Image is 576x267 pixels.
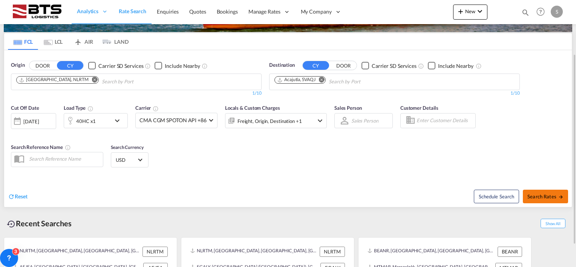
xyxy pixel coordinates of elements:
span: Reset [15,193,28,199]
md-icon: The selected Trucker/Carrierwill be displayed in the rate results If the rates are from another f... [153,106,159,112]
button: CY [303,61,329,70]
div: BEANR, Antwerp, Belgium, Western Europe, Europe [368,247,496,256]
div: Rotterdam, NLRTM [19,77,89,83]
div: Include Nearby [438,62,473,70]
button: CY [57,61,83,70]
div: S [551,6,563,18]
md-checkbox: Checkbox No Ink [88,61,143,69]
span: Enquiries [157,8,179,15]
span: Quotes [189,8,206,15]
md-tab-item: AIR [68,33,98,50]
span: Search Currency [111,144,144,150]
div: Include Nearby [165,62,200,70]
md-datepicker: Select [11,128,17,138]
span: Rate Search [119,8,146,14]
button: DOOR [29,61,56,70]
div: Freight Origin Destination Factory Stuffing [237,116,302,126]
div: NLRTM, Rotterdam, Netherlands, Western Europe, Europe [13,247,141,256]
button: icon-plus 400-fgNewicon-chevron-down [453,5,487,20]
md-icon: Your search will be saved by the below given name [65,144,71,150]
div: 40HC x1icon-chevron-down [64,113,128,128]
div: NLRTM [320,247,345,256]
md-icon: icon-information-outline [87,106,93,112]
div: NLRTM [142,247,168,256]
div: 40HC x1 [76,116,96,126]
md-select: Select Currency: $ USDUnited States Dollar [115,154,144,165]
md-icon: icon-chevron-down [316,116,325,125]
span: My Company [301,8,332,15]
md-icon: icon-chevron-down [113,116,126,125]
span: Search Rates [527,193,564,199]
md-checkbox: Checkbox No Ink [155,61,200,69]
div: NLRTM, Rotterdam, Netherlands, Western Europe, Europe [190,247,318,256]
input: Chips input. [102,76,173,88]
div: icon-magnify [521,8,530,20]
md-select: Sales Person [351,115,379,126]
input: Search Reference Name [25,153,103,164]
md-icon: icon-plus 400-fg [456,7,465,16]
md-icon: icon-arrow-right [558,194,564,199]
img: cdcc71d0be7811ed9adfbf939d2aa0e8.png [11,3,62,20]
md-tab-item: LCL [38,33,68,50]
md-icon: Unchecked: Search for CY (Container Yard) services for all selected carriers.Checked : Search for... [418,63,424,69]
div: Freight Origin Destination Factory Stuffingicon-chevron-down [225,113,327,128]
span: Manage Rates [248,8,280,15]
div: Help [534,5,551,19]
span: Bookings [217,8,238,15]
input: Chips input. [329,76,400,88]
md-pagination-wrapper: Use the left and right arrow keys to navigate between tabs [8,33,129,50]
md-tab-item: FCL [8,33,38,50]
span: New [456,8,484,14]
span: Cut Off Date [11,105,39,111]
span: USD [116,157,137,163]
md-icon: icon-magnify [521,8,530,17]
span: Sales Person [334,105,362,111]
div: Acajutla, SVAQJ [277,77,316,83]
div: OriginDOOR CY Checkbox No InkUnchecked: Search for CY (Container Yard) services for all selected ... [4,50,572,207]
span: Show All [541,219,565,228]
span: Help [534,5,547,18]
button: Search Ratesicon-arrow-right [523,190,568,203]
div: BEANR [498,247,522,256]
div: Press delete to remove this chip. [19,77,90,83]
md-icon: Unchecked: Ignores neighbouring ports when fetching rates.Checked : Includes neighbouring ports w... [202,63,208,69]
md-checkbox: Checkbox No Ink [362,61,417,69]
md-icon: icon-airplane [74,37,83,43]
button: Remove [314,77,325,84]
input: Enter Customer Details [417,115,473,126]
div: 1/10 [11,90,262,97]
div: Carrier SD Services [372,62,417,70]
span: Load Type [64,105,93,111]
md-icon: Unchecked: Ignores neighbouring ports when fetching rates.Checked : Includes neighbouring ports w... [476,63,482,69]
span: Carrier [135,105,159,111]
span: Customer Details [400,105,438,111]
md-tab-item: LAND [98,33,129,50]
div: Press delete to remove this chip. [277,77,317,83]
div: [DATE] [23,118,39,125]
span: Locals & Custom Charges [225,105,280,111]
md-chips-wrap: Chips container. Use arrow keys to select chips. [273,74,403,88]
md-icon: icon-refresh [8,193,15,200]
div: 1/10 [269,90,520,97]
div: [DATE] [11,113,56,129]
span: Analytics [77,8,98,15]
button: Note: By default Schedule search will only considerorigin ports, destination ports and cut off da... [474,190,519,203]
div: Carrier SD Services [98,62,143,70]
md-chips-wrap: Chips container. Use arrow keys to select chips. [15,74,176,88]
span: Search Reference Name [11,144,71,150]
button: DOOR [330,61,357,70]
md-icon: icon-backup-restore [7,219,16,229]
md-icon: Unchecked: Search for CY (Container Yard) services for all selected carriers.Checked : Search for... [145,63,151,69]
div: Recent Searches [4,215,75,232]
md-icon: icon-chevron-down [475,7,484,16]
span: Origin [11,61,25,69]
span: Destination [269,61,295,69]
div: icon-refreshReset [8,193,28,201]
md-checkbox: Checkbox No Ink [428,61,473,69]
button: Remove [87,77,98,84]
span: CMA CGM SPOTON API +86 [139,117,207,124]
